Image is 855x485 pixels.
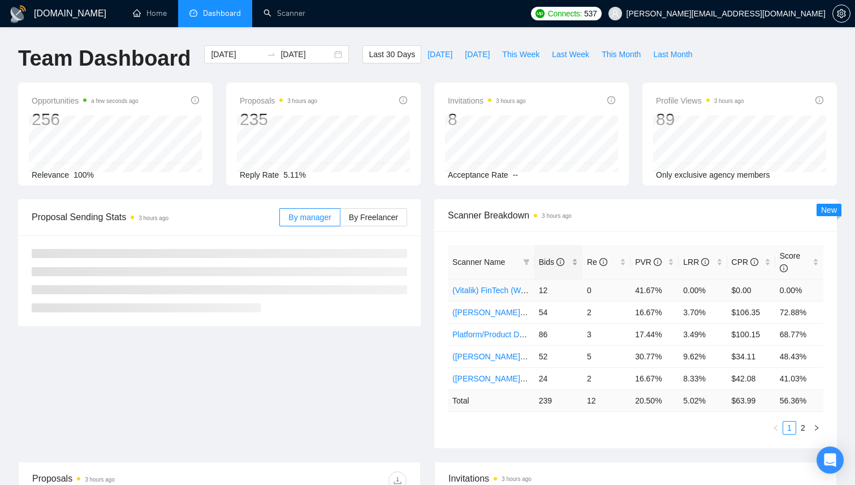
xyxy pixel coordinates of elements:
[465,48,490,61] span: [DATE]
[653,48,692,61] span: Last Month
[679,279,727,301] td: 0.00%
[267,50,276,59] span: to
[595,45,647,63] button: This Month
[797,422,809,434] a: 2
[542,213,572,219] time: 3 hours ago
[832,9,850,18] a: setting
[452,374,702,383] a: ([PERSON_NAME]) Health & Wellness (Web) после обновы профиля
[631,345,679,367] td: 30.77%
[635,257,662,267] span: PVR
[452,352,551,361] a: ([PERSON_NAME]) SaaS 2
[546,45,595,63] button: Last Week
[783,422,796,434] a: 1
[211,48,262,61] input: Start date
[833,9,850,18] span: setting
[796,421,810,435] li: 2
[267,50,276,59] span: swap-right
[521,254,532,271] span: filter
[750,258,758,266] span: info-circle
[780,264,788,272] span: info-circle
[534,279,582,301] td: 12
[599,258,607,266] span: info-circle
[582,345,631,367] td: 5
[769,421,783,435] li: Previous Page
[85,477,115,483] time: 3 hours ago
[427,48,452,61] span: [DATE]
[714,98,744,104] time: 3 hours ago
[32,170,69,179] span: Relevance
[654,258,662,266] span: info-circle
[496,45,546,63] button: This Week
[459,45,496,63] button: [DATE]
[775,367,823,389] td: 41.03%
[813,424,820,431] span: right
[534,345,582,367] td: 52
[727,301,775,323] td: $106.35
[534,323,582,345] td: 86
[552,48,589,61] span: Last Week
[810,421,823,435] li: Next Page
[769,421,783,435] button: left
[775,323,823,345] td: 68.77%
[240,170,279,179] span: Reply Rate
[679,345,727,367] td: 9.62%
[727,345,775,367] td: $34.11
[647,45,698,63] button: Last Month
[389,476,406,485] span: download
[496,98,526,104] time: 3 hours ago
[133,8,167,18] a: homeHome
[679,367,727,389] td: 8.33%
[582,279,631,301] td: 0
[727,323,775,345] td: $100.15
[283,170,306,179] span: 5.11%
[536,9,545,18] img: upwork-logo.png
[74,170,94,179] span: 100%
[362,45,421,63] button: Last 30 Days
[448,94,526,108] span: Invitations
[727,389,775,411] td: $ 63.99
[523,259,530,265] span: filter
[448,109,526,130] div: 8
[582,301,631,323] td: 2
[502,476,532,482] time: 3 hours ago
[607,96,615,104] span: info-circle
[452,286,532,295] a: (Vitalik) FinTech (Web)
[732,257,758,267] span: CPR
[548,7,582,20] span: Connects:
[656,170,770,179] span: Only exclusive agency members
[189,9,197,17] span: dashboard
[815,96,823,104] span: info-circle
[582,323,631,345] td: 3
[679,323,727,345] td: 3.49%
[582,389,631,411] td: 12
[502,48,539,61] span: This Week
[448,389,534,411] td: Total
[240,94,317,108] span: Proposals
[280,48,332,61] input: End date
[91,98,138,104] time: a few seconds ago
[240,109,317,130] div: 235
[32,210,279,224] span: Proposal Sending Stats
[556,258,564,266] span: info-circle
[821,205,837,214] span: New
[775,301,823,323] td: 72.88%
[587,257,607,267] span: Re
[287,98,317,104] time: 3 hours ago
[656,109,744,130] div: 89
[631,323,679,345] td: 17.44%
[32,109,139,130] div: 256
[513,170,518,179] span: --
[772,424,779,431] span: left
[452,308,628,317] a: ([PERSON_NAME]) AI 2 после обновы профиля
[191,96,199,104] span: info-circle
[780,251,801,273] span: Score
[32,94,139,108] span: Opportunities
[539,257,564,267] span: Bids
[448,170,508,179] span: Acceptance Rate
[349,213,398,222] span: By Freelancer
[452,330,720,339] a: Platform/Product Development (Чисто продкты) (после обновы профилей)
[683,257,709,267] span: LRR
[611,10,619,18] span: user
[727,367,775,389] td: $42.08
